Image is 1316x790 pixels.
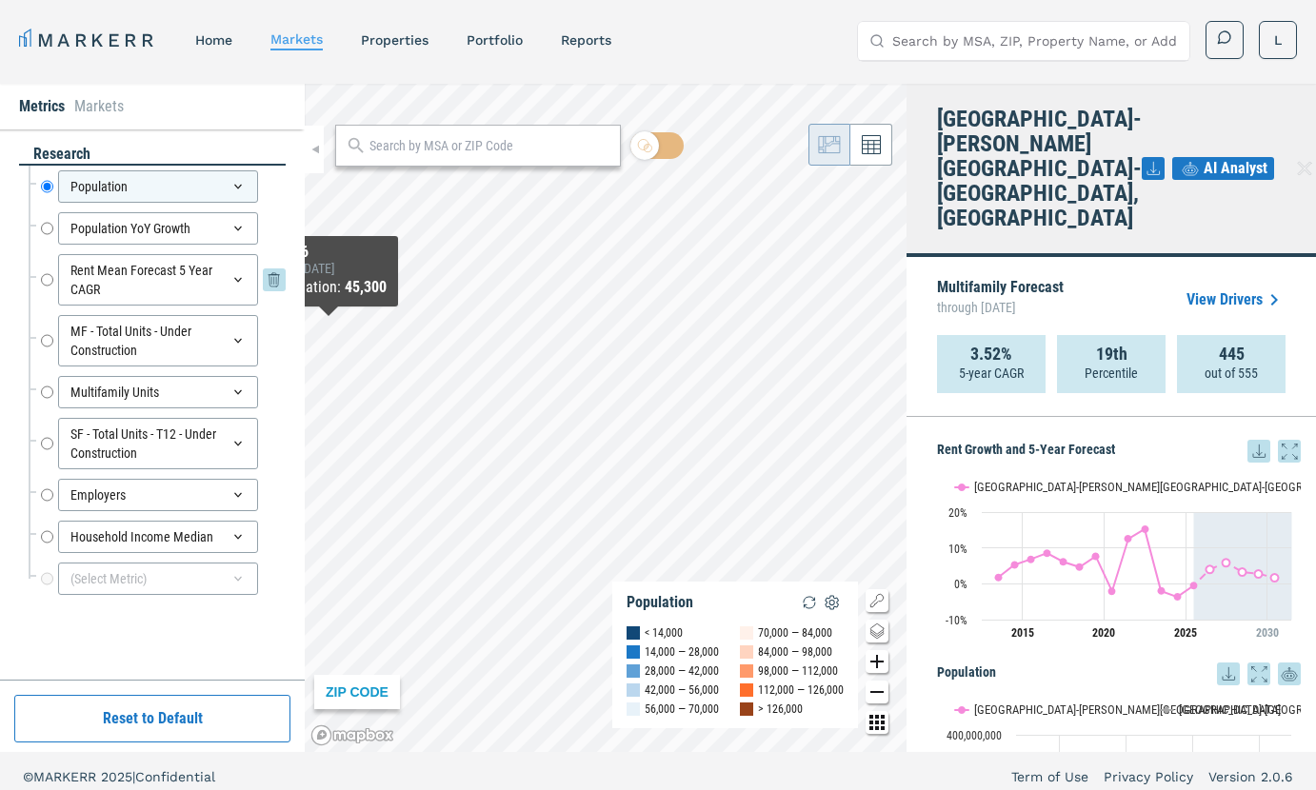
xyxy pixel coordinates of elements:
[798,591,821,614] img: Reload Legend
[948,506,967,520] text: 20%
[1174,626,1197,640] tspan: 2025
[645,623,683,642] div: < 14,000
[995,574,1003,582] path: Friday, 28 Jun, 20:00, 1.75. Atlanta-Sandy Springs-Roswell, GA.
[1255,570,1263,578] path: Thursday, 28 Jun, 20:00, 2.76. Atlanta-Sandy Springs-Roswell, GA.
[19,95,65,118] li: Metrics
[1142,525,1149,533] path: Tuesday, 28 Jun, 20:00, 15.25. Atlanta-Sandy Springs-Roswell, GA.
[58,563,258,595] div: (Select Metric)
[195,32,232,48] a: home
[1158,587,1166,595] path: Wednesday, 28 Jun, 20:00, -2. Atlanta-Sandy Springs-Roswell, GA.
[361,32,429,48] a: properties
[58,521,258,553] div: Household Income Median
[270,244,387,261] div: 30506
[270,244,387,299] div: Map Tooltip Content
[1206,559,1279,582] g: Atlanta-Sandy Springs-Roswell, GA, line 2 of 2 with 5 data points.
[58,254,258,306] div: Rent Mean Forecast 5 Year CAGR
[866,589,888,612] button: Show/Hide Legend Map Button
[1174,593,1182,601] path: Friday, 28 Jun, 20:00, -3.65. Atlanta-Sandy Springs-Roswell, GA.
[58,479,258,511] div: Employers
[937,662,1301,685] h5: Population
[627,593,693,612] div: Population
[1160,702,1199,717] button: Show USA
[1044,549,1051,557] path: Tuesday, 28 Jun, 20:00, 8.54. Atlanta-Sandy Springs-Roswell, GA.
[1259,21,1297,59] button: L
[645,642,719,662] div: 14,000 — 28,000
[937,463,1301,653] svg: Interactive chart
[758,623,832,642] div: 70,000 — 84,000
[1219,345,1245,364] strong: 445
[58,376,258,408] div: Multifamily Units
[946,614,967,627] text: -10%
[305,84,907,752] canvas: Map
[1271,574,1279,582] path: Friday, 28 Jun, 20:00, 1.7. Atlanta-Sandy Springs-Roswell, GA.
[19,144,286,166] div: research
[954,578,967,591] text: 0%
[1172,157,1274,180] button: AI Analyst
[1256,626,1279,640] tspan: 2030
[1208,767,1293,786] a: Version 2.0.6
[1092,626,1115,640] tspan: 2020
[19,27,157,53] a: MARKERR
[23,769,33,784] span: ©
[1085,364,1138,383] p: Percentile
[1274,30,1282,49] span: L
[345,278,387,296] b: 45,300
[947,729,1002,742] text: 400,000,000
[937,440,1301,463] h5: Rent Growth and 5-Year Forecast
[58,418,258,469] div: SF - Total Units - T12 - Under Construction
[1011,767,1088,786] a: Term of Use
[33,769,101,784] span: MARKERR
[1076,563,1084,571] path: Thursday, 28 Jun, 20:00, 4.65. Atlanta-Sandy Springs-Roswell, GA.
[561,32,611,48] a: reports
[270,31,323,47] a: markets
[645,700,719,719] div: 56,000 — 70,000
[955,480,1140,494] button: Show Atlanta-Sandy Springs-Roswell, GA
[135,769,215,784] span: Confidential
[1092,552,1100,560] path: Friday, 28 Jun, 20:00, 7.67. Atlanta-Sandy Springs-Roswell, GA.
[58,315,258,366] div: MF - Total Units - Under Construction
[1011,561,1019,568] path: Saturday, 28 Jun, 20:00, 5.27. Atlanta-Sandy Springs-Roswell, GA.
[937,463,1301,653] div: Rent Growth and 5-Year Forecast. Highcharts interactive chart.
[1125,535,1132,543] path: Monday, 28 Jun, 20:00, 12.55. Atlanta-Sandy Springs-Roswell, GA.
[955,702,1140,717] button: Show Atlanta-Sandy Springs-Roswell, GA
[1027,555,1035,563] path: Sunday, 28 Jun, 20:00, 6.82. Atlanta-Sandy Springs-Roswell, GA.
[1108,587,1116,595] path: Sunday, 28 Jun, 20:00, -2.11. Atlanta-Sandy Springs-Roswell, GA.
[645,662,719,681] div: 28,000 — 42,000
[1223,559,1230,566] path: Monday, 28 Jun, 20:00, 5.89. Atlanta-Sandy Springs-Roswell, GA.
[310,724,394,746] a: Mapbox logo
[1204,157,1267,180] span: AI Analyst
[369,136,610,156] input: Search by MSA or ZIP Code
[937,280,1064,320] p: Multifamily Forecast
[758,642,832,662] div: 84,000 — 98,000
[970,345,1012,364] strong: 3.52%
[101,769,135,784] span: 2025 |
[1206,565,1214,573] path: Sunday, 28 Jun, 20:00, 4.01. Atlanta-Sandy Springs-Roswell, GA.
[270,261,387,276] div: As of : [DATE]
[14,695,290,742] button: Reset to Default
[645,681,719,700] div: 42,000 — 56,000
[1096,345,1127,364] strong: 19th
[821,591,844,614] img: Settings
[948,543,967,556] text: 10%
[866,681,888,703] button: Zoom out map button
[892,22,1178,60] input: Search by MSA, ZIP, Property Name, or Address
[1011,626,1034,640] tspan: 2015
[866,711,888,734] button: Other options map button
[74,95,124,118] li: Markets
[58,212,258,245] div: Population YoY Growth
[937,107,1142,230] h4: [GEOGRAPHIC_DATA]-[PERSON_NAME][GEOGRAPHIC_DATA]-[GEOGRAPHIC_DATA], [GEOGRAPHIC_DATA]
[1060,558,1067,565] path: Wednesday, 28 Jun, 20:00, 6.13. Atlanta-Sandy Springs-Roswell, GA.
[1239,568,1246,576] path: Wednesday, 28 Jun, 20:00, 3.27. Atlanta-Sandy Springs-Roswell, GA.
[1186,288,1286,311] a: View Drivers
[758,681,844,700] div: 112,000 — 126,000
[314,675,400,709] div: ZIP CODE
[937,295,1064,320] span: through [DATE]
[866,650,888,673] button: Zoom in map button
[758,662,838,681] div: 98,000 — 112,000
[467,32,523,48] a: Portfolio
[1104,767,1193,786] a: Privacy Policy
[270,276,387,299] div: Population :
[1190,582,1198,589] path: Saturday, 28 Jun, 20:00, -0.5. Atlanta-Sandy Springs-Roswell, GA.
[1205,364,1258,383] p: out of 555
[1179,702,1281,717] text: [GEOGRAPHIC_DATA]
